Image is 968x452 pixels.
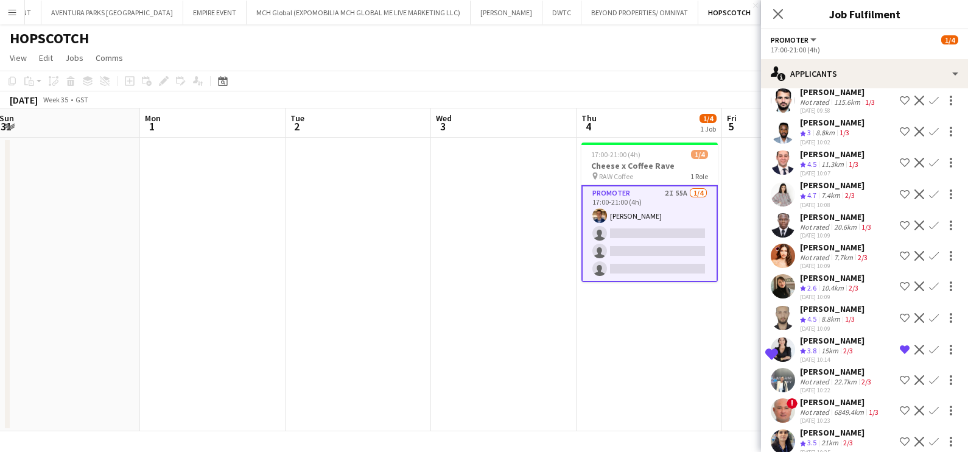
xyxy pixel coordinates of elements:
div: 17:00-21:00 (4h) [771,45,958,54]
span: Promoter [771,35,808,44]
button: EMPIRE EVENT [183,1,247,24]
div: [PERSON_NAME] [800,87,877,97]
span: 2.6 [807,283,816,292]
span: 1/4 [700,114,717,123]
div: [DATE] 10:02 [800,138,865,146]
span: Mon [145,113,161,124]
div: 15km [819,346,841,356]
div: [PERSON_NAME] [800,272,865,283]
div: [PERSON_NAME] [800,303,865,314]
span: 3 [807,128,811,137]
div: 7.7km [832,253,855,262]
span: 1/4 [691,150,708,159]
app-skills-label: 1/3 [849,160,858,169]
a: Jobs [60,50,88,66]
div: [DATE] 10:23 [800,417,881,425]
span: View [10,52,27,63]
app-skills-label: 2/3 [849,283,858,292]
span: Thu [581,113,597,124]
div: [PERSON_NAME] [800,242,870,253]
span: 2 [289,119,304,133]
span: 1 Role [690,172,708,181]
app-skills-label: 1/3 [861,222,871,231]
div: Applicants [761,59,968,88]
app-skills-label: 2/3 [843,438,853,447]
span: 3.8 [807,346,816,355]
h3: Cheese x Coffee Rave [581,160,718,171]
span: 1/4 [941,35,958,44]
span: RAW Coffee [599,172,633,181]
div: [PERSON_NAME] [800,117,865,128]
div: 6849.4km [832,408,866,417]
div: 7.4km [819,191,843,201]
div: [PERSON_NAME] [800,149,865,160]
div: [PERSON_NAME] [800,397,881,408]
div: [DATE] 10:22 [800,386,874,394]
app-skills-label: 2/3 [843,346,853,355]
div: [DATE] 10:07 [800,169,865,177]
div: Not rated [800,97,832,107]
div: [PERSON_NAME] [800,211,874,222]
app-card-role: Promoter2I55A1/417:00-21:00 (4h)[PERSON_NAME] [581,185,718,282]
div: 11.3km [819,160,846,170]
app-skills-label: 1/3 [865,97,875,107]
span: Wed [436,113,452,124]
span: Fri [727,113,737,124]
h1: HOPSCOTCH [10,29,89,48]
div: 8.8km [819,314,843,325]
div: [DATE] 09:58 [800,107,877,115]
div: [DATE] 10:09 [800,325,865,333]
span: 5 [725,119,737,133]
app-skills-label: 1/3 [845,314,855,323]
div: [DATE] 10:09 [800,231,874,239]
app-skills-label: 2/3 [858,253,868,262]
app-skills-label: 2/3 [845,191,855,200]
div: 115.6km [832,97,863,107]
app-skills-label: 2/3 [861,377,871,386]
span: 4.7 [807,191,816,200]
div: GST [75,95,88,104]
div: [DATE] 10:08 [800,201,865,209]
button: BEYOND PROPERTIES/ OMNIYAT [581,1,698,24]
span: ! [787,398,798,409]
div: [PERSON_NAME] [800,335,865,346]
div: 20.6km [832,222,859,231]
div: Not rated [800,377,832,386]
app-skills-label: 1/3 [840,128,849,137]
a: View [5,50,32,66]
div: Not rated [800,222,832,231]
button: AVENTURA PARKS [GEOGRAPHIC_DATA] [41,1,183,24]
a: Comms [91,50,128,66]
button: Promoter [771,35,818,44]
app-skills-label: 1/3 [869,408,879,417]
span: Comms [96,52,123,63]
span: Edit [39,52,53,63]
button: MCH Global (EXPOMOBILIA MCH GLOBAL ME LIVE MARKETING LLC) [247,1,471,24]
span: Jobs [65,52,83,63]
div: 8.8km [813,128,837,138]
div: [DATE] 10:09 [800,293,865,301]
span: 4.5 [807,160,816,169]
button: DWTC [542,1,581,24]
span: 4.5 [807,314,816,323]
div: 1 Job [700,124,716,133]
div: 22.7km [832,377,859,386]
button: [PERSON_NAME] [471,1,542,24]
span: 1 [143,119,161,133]
span: 3.5 [807,438,816,447]
a: Edit [34,50,58,66]
div: [PERSON_NAME] [800,427,865,438]
div: 10.4km [819,283,846,294]
span: Tue [290,113,304,124]
div: Not rated [800,253,832,262]
button: HOPSCOTCH [698,1,761,24]
div: [DATE] 10:09 [800,262,870,270]
div: [DATE] [10,94,38,106]
div: 21km [819,438,841,448]
span: 17:00-21:00 (4h) [591,150,640,159]
div: [PERSON_NAME] [800,180,865,191]
app-job-card: 17:00-21:00 (4h)1/4Cheese x Coffee Rave RAW Coffee1 RolePromoter2I55A1/417:00-21:00 (4h)[PERSON_N... [581,143,718,282]
div: [DATE] 10:14 [800,356,865,364]
div: [PERSON_NAME] [800,366,874,377]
